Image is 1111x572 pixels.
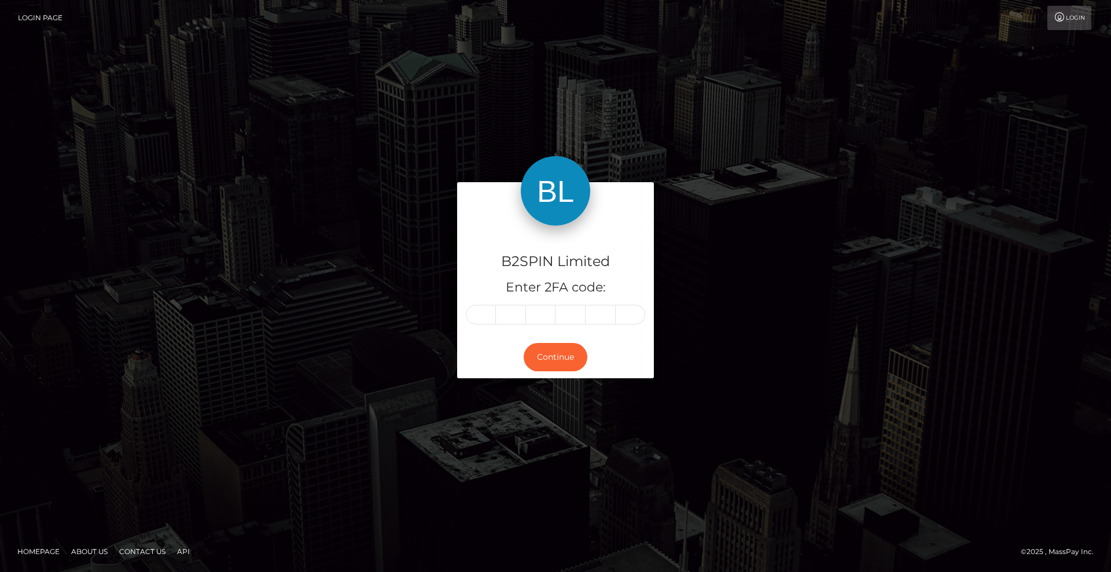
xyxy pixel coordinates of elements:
img: B2SPIN Limited [521,156,590,226]
a: Login Page [18,6,62,30]
a: Homepage [13,543,64,560]
div: © 2025 , MassPay Inc. [1021,545,1102,558]
a: Contact Us [115,543,170,560]
a: About Us [67,543,112,560]
h4: B2SPIN Limited [466,252,645,272]
a: API [172,543,194,560]
h5: Enter 2FA code: [466,279,645,297]
button: Continue [524,343,587,371]
a: Login [1047,6,1091,30]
